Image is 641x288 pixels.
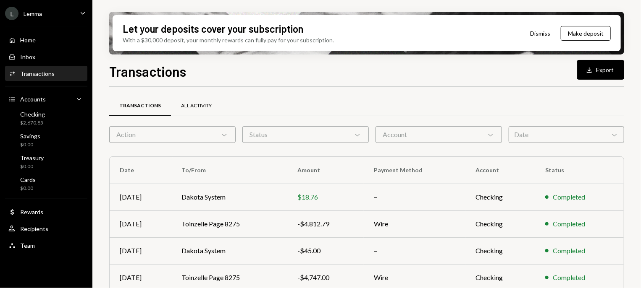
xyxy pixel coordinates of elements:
td: Toinzelle Page 8275 [171,210,287,237]
button: Dismiss [520,23,561,43]
td: Dakota System [171,237,287,264]
div: All Activity [181,102,212,109]
div: [DATE] [120,246,161,256]
div: Cards [20,176,36,183]
div: Completed [553,192,585,202]
th: Account [465,157,535,184]
div: Savings [20,132,40,140]
div: -$4,812.79 [297,219,354,229]
th: To/From [171,157,287,184]
div: [DATE] [120,272,161,283]
button: Make deposit [561,26,611,41]
div: Team [20,242,35,249]
button: Export [577,60,624,80]
div: Completed [553,219,585,229]
div: [DATE] [120,192,161,202]
h1: Transactions [109,63,186,80]
div: Status [242,126,369,143]
td: Dakota System [171,184,287,210]
div: Action [109,126,236,143]
div: Checking [20,111,45,118]
a: Recipients [5,221,87,236]
div: [DATE] [120,219,161,229]
td: Checking [465,184,535,210]
div: With a $30,000 deposit, your monthly rewards can fully pay for your subscription. [123,36,334,44]
th: Date [110,157,171,184]
a: Accounts [5,91,87,106]
div: Rewards [20,208,43,215]
div: L [5,7,18,20]
a: Rewards [5,204,87,219]
div: Lemma [24,10,42,17]
div: -$45.00 [297,246,354,256]
th: Amount [287,157,364,184]
a: Savings$0.00 [5,130,87,150]
div: Account [376,126,502,143]
div: -$4,747.00 [297,272,354,283]
div: $0.00 [20,185,36,192]
div: Transactions [119,102,161,109]
a: Inbox [5,49,87,64]
td: Wire [364,210,465,237]
div: Date [509,126,624,143]
div: Home [20,36,36,44]
td: Checking [465,210,535,237]
div: Transactions [20,70,55,77]
a: Team [5,238,87,253]
th: Payment Method [364,157,465,184]
div: $2,670.85 [20,119,45,127]
div: Recipients [20,225,48,232]
td: Checking [465,237,535,264]
div: $18.76 [297,192,354,202]
div: Inbox [20,53,35,60]
div: Treasury [20,154,44,161]
div: $0.00 [20,141,40,148]
div: $0.00 [20,163,44,170]
a: Treasury$0.00 [5,152,87,172]
a: All Activity [171,95,222,117]
a: Home [5,32,87,47]
td: – [364,184,465,210]
div: Completed [553,272,585,283]
div: Let your deposits cover your subscription [123,22,303,36]
a: Cards$0.00 [5,174,87,194]
a: Checking$2,670.85 [5,108,87,128]
a: Transactions [5,66,87,81]
a: Transactions [109,95,171,117]
td: – [364,237,465,264]
div: Completed [553,246,585,256]
th: Status [535,157,624,184]
div: Accounts [20,96,46,103]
